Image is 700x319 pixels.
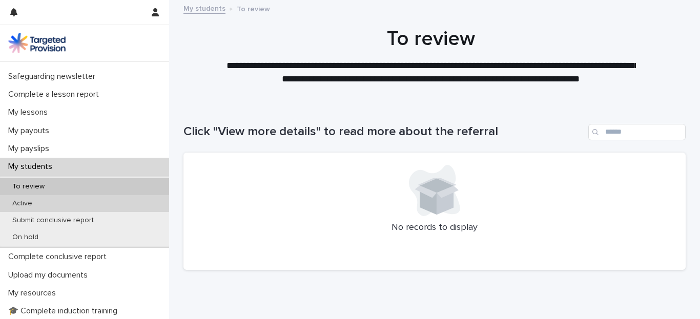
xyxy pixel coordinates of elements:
[183,2,225,14] a: My students
[4,216,102,225] p: Submit conclusive report
[4,288,64,298] p: My resources
[4,306,126,316] p: 🎓 Complete induction training
[4,270,96,280] p: Upload my documents
[4,72,104,81] p: Safeguarding newsletter
[180,27,682,51] h1: To review
[4,199,40,208] p: Active
[4,182,53,191] p: To review
[588,124,686,140] input: Search
[4,90,107,99] p: Complete a lesson report
[4,126,57,136] p: My payouts
[4,252,115,262] p: Complete conclusive report
[4,144,57,154] p: My payslips
[237,3,270,14] p: To review
[4,233,47,242] p: On hold
[183,124,584,139] h1: Click "View more details" to read more about the referral
[196,222,673,233] p: No records to display
[4,108,56,117] p: My lessons
[8,33,66,53] img: M5nRWzHhSzIhMunXDL62
[4,162,60,172] p: My students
